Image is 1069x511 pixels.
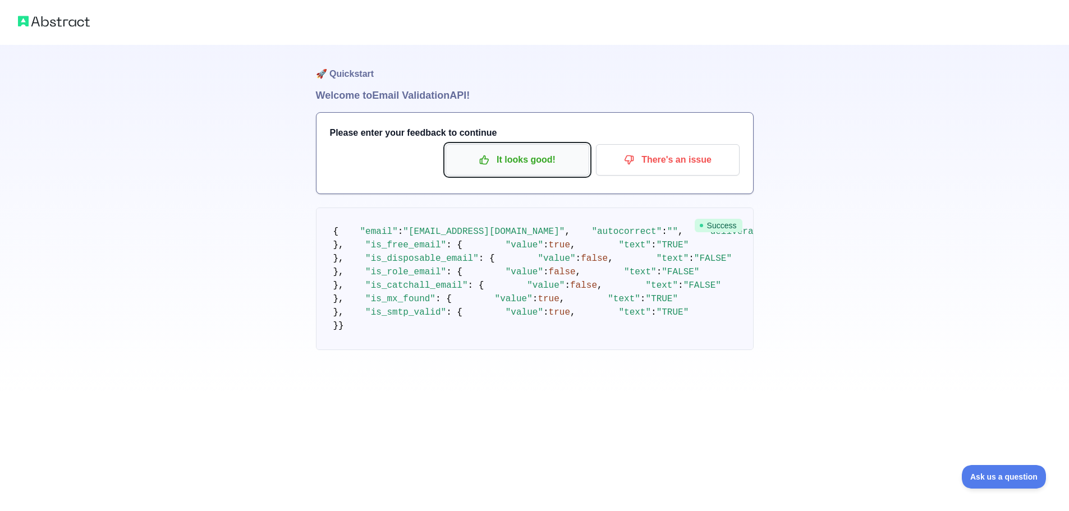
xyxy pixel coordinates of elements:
span: , [570,307,576,317]
span: "autocorrect" [591,227,662,237]
span: : [398,227,403,237]
span: true [538,294,559,304]
span: : [651,240,657,250]
p: It looks good! [454,150,581,169]
span: "[EMAIL_ADDRESS][DOMAIN_NAME]" [403,227,565,237]
span: "" [667,227,678,237]
span: "value" [527,280,565,291]
span: : [651,307,657,317]
span: "is_disposable_email" [365,254,479,264]
span: : { [446,240,462,250]
span: "value" [506,267,543,277]
span: : [543,307,549,317]
span: : { [468,280,484,291]
span: : { [479,254,495,264]
span: "deliverability" [705,227,791,237]
span: : [657,267,662,277]
span: "FALSE" [683,280,721,291]
span: , [576,267,581,277]
h3: Please enter your feedback to continue [330,126,740,140]
span: "value" [495,294,533,304]
span: "TRUE" [657,307,689,317]
span: : [543,267,549,277]
button: It looks good! [446,144,589,176]
span: : [689,254,694,264]
span: , [608,254,613,264]
span: : { [435,294,452,304]
span: "FALSE" [662,267,699,277]
h1: Welcome to Email Validation API! [316,88,754,103]
span: : { [446,267,462,277]
span: , [570,240,576,250]
span: "value" [506,240,543,250]
span: Success [695,219,742,232]
span: "is_smtp_valid" [365,307,446,317]
span: "value" [538,254,575,264]
span: : [533,294,538,304]
span: "text" [657,254,689,264]
span: "email" [360,227,398,237]
span: "value" [506,307,543,317]
span: , [597,280,603,291]
span: : { [446,307,462,317]
span: : [543,240,549,250]
img: Abstract logo [18,13,90,29]
span: true [549,240,570,250]
h1: 🚀 Quickstart [316,45,754,88]
span: "is_role_email" [365,267,446,277]
span: "text" [608,294,640,304]
span: "text" [618,240,651,250]
span: "text" [645,280,678,291]
button: There's an issue [596,144,740,176]
span: false [549,267,576,277]
span: "is_free_email" [365,240,446,250]
span: false [570,280,597,291]
span: "FALSE" [694,254,732,264]
span: : [565,280,570,291]
span: : [576,254,581,264]
iframe: Toggle Customer Support [962,465,1047,489]
span: false [581,254,608,264]
span: , [678,227,683,237]
span: "text" [618,307,651,317]
span: true [549,307,570,317]
span: "text" [624,267,657,277]
span: : [640,294,646,304]
span: "TRUE" [645,294,678,304]
span: , [559,294,565,304]
span: { [333,227,339,237]
span: : [662,227,667,237]
span: "TRUE" [657,240,689,250]
span: : [678,280,683,291]
span: "is_catchall_email" [365,280,467,291]
p: There's an issue [604,150,731,169]
span: , [565,227,570,237]
span: "is_mx_found" [365,294,435,304]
